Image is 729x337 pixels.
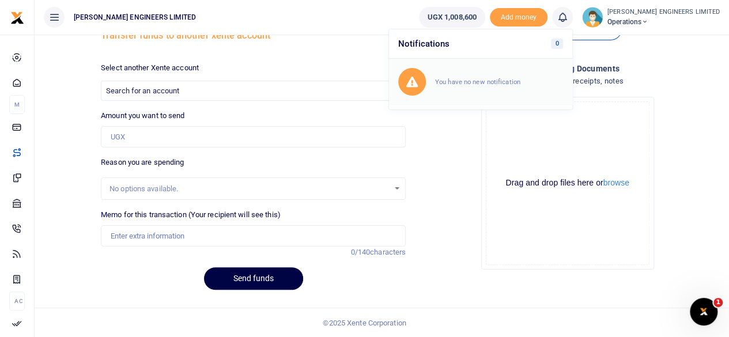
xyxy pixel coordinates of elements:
a: profile-user [PERSON_NAME] ENGINEERS LIMITED Operations [582,7,720,28]
label: Select another Xente account [101,62,199,74]
span: Search for an account [101,81,406,101]
button: Send funds [204,267,303,290]
span: Search for an account [106,86,179,95]
span: UGX 1,008,600 [428,12,477,23]
small: [PERSON_NAME] ENGINEERS LIMITED [607,7,720,17]
h5: Transfer funds to another xente account [101,30,406,41]
span: characters [370,248,406,256]
iframe: Intercom live chat [690,298,717,325]
button: browse [603,179,629,187]
h6: Notifications [389,29,572,59]
li: Toup your wallet [490,8,547,27]
label: Memo for this transaction (Your recipient will see this) [101,209,281,221]
li: Wallet ballance [414,7,490,28]
li: Ac [9,291,25,311]
span: 0/140 [351,248,371,256]
a: You have no new notification [389,59,572,105]
a: UGX 1,008,600 [419,7,485,28]
a: logo-small logo-large logo-large [10,13,24,21]
span: Operations [607,17,720,27]
label: Reason you are spending [101,157,184,168]
div: Drag and drop files here or [486,177,649,188]
div: No options available. [109,183,389,195]
small: You have no new notification [435,78,520,86]
span: 0 [551,39,563,49]
label: Amount you want to send [101,110,184,122]
img: logo-small [10,11,24,25]
div: File Uploader [481,97,654,270]
span: Add money [490,8,547,27]
span: [PERSON_NAME] ENGINEERS LIMITED [69,12,201,22]
span: Search for an account [101,81,405,99]
img: profile-user [582,7,603,28]
input: Enter extra information [101,225,406,247]
a: Add money [490,12,547,21]
input: UGX [101,126,406,148]
span: 1 [713,298,723,307]
li: M [9,95,25,114]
